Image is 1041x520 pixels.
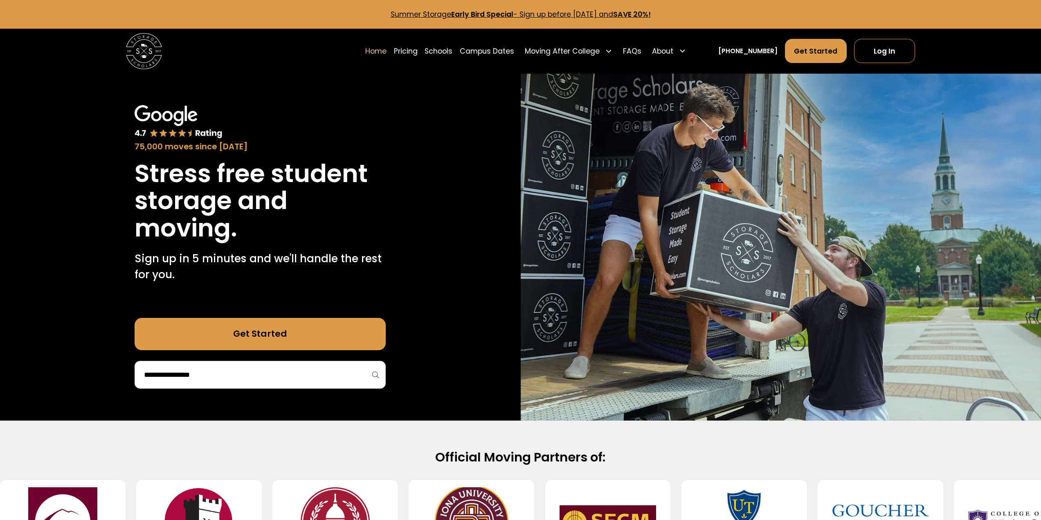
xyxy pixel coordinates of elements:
[234,449,807,466] h2: Official Moving Partners of:
[135,160,386,241] h1: Stress free student storage and moving.
[365,38,387,63] a: Home
[718,46,778,56] a: [PHONE_NUMBER]
[613,9,651,19] strong: SAVE 20%!
[652,46,673,56] div: About
[460,38,514,63] a: Campus Dates
[854,39,915,63] a: Log In
[785,39,847,63] a: Get Started
[425,38,452,63] a: Schools
[135,141,386,153] div: 75,000 moves since [DATE]
[126,33,162,69] a: home
[649,38,690,63] div: About
[623,38,641,63] a: FAQs
[521,38,616,63] div: Moving After College
[135,105,223,139] img: Google 4.7 star rating
[394,38,418,63] a: Pricing
[451,9,513,19] strong: Early Bird Special
[135,318,386,350] a: Get Started
[525,46,600,56] div: Moving After College
[135,250,386,283] p: Sign up in 5 minutes and we'll handle the rest for you.
[126,33,162,69] img: Storage Scholars main logo
[391,9,651,19] a: Summer StorageEarly Bird Special- Sign up before [DATE] andSAVE 20%!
